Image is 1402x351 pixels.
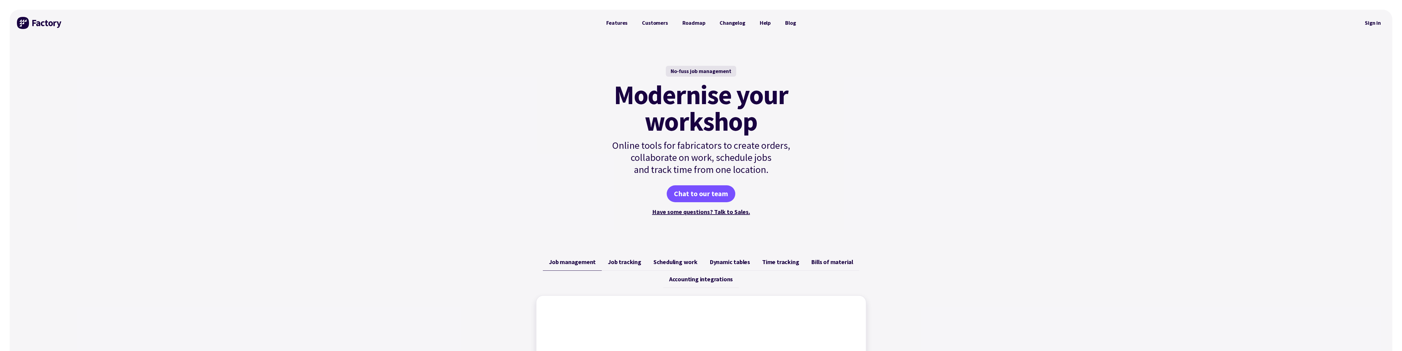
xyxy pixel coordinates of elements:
mark: Modernise your workshop [614,81,788,135]
a: Have some questions? Talk to Sales. [652,208,750,215]
p: Online tools for fabricators to create orders, collaborate on work, schedule jobs and track time ... [599,139,803,176]
img: Factory [17,17,62,29]
nav: Secondary Navigation [1361,16,1385,30]
a: Roadmap [675,17,713,29]
a: Help [753,17,778,29]
a: Features [599,17,635,29]
span: Job tracking [608,258,641,266]
span: Accounting integrations [669,276,733,283]
a: Customers [635,17,675,29]
a: Blog [778,17,803,29]
a: Sign in [1361,16,1385,30]
span: Time tracking [762,258,799,266]
a: Changelog [712,17,752,29]
span: Scheduling work [653,258,698,266]
nav: Primary Navigation [599,17,803,29]
a: Chat to our team [667,185,735,202]
span: Bills of material [811,258,853,266]
div: No-fuss job management [666,66,736,77]
span: Dynamic tables [710,258,750,266]
span: Job management [549,258,596,266]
